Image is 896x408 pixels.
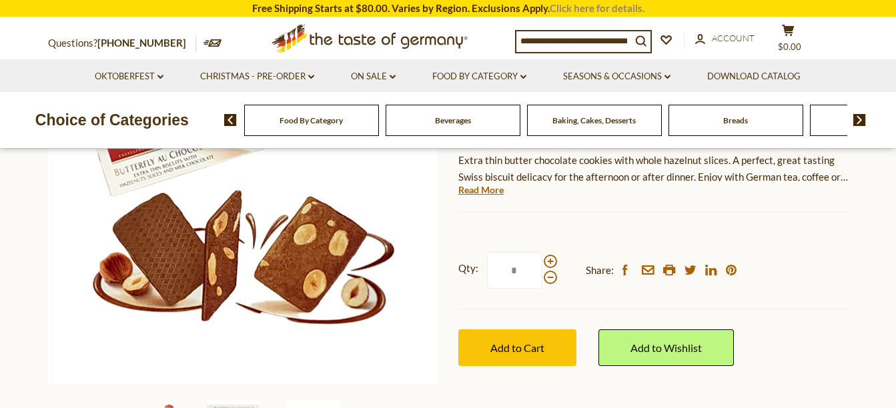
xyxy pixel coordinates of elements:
a: Oktoberfest [95,69,163,84]
input: Qty: [487,252,542,289]
a: Christmas - PRE-ORDER [200,69,314,84]
img: previous arrow [224,114,237,126]
a: Food By Category [280,115,343,125]
button: $0.00 [769,24,809,57]
a: Download Catalog [707,69,801,84]
p: Questions? [48,35,196,52]
a: Baking, Cakes, Desserts [552,115,636,125]
span: Share: [586,262,614,279]
img: next arrow [853,114,866,126]
a: Breads [723,115,748,125]
a: Click here for details. [550,2,644,14]
span: Add to Cart [490,341,544,354]
a: Account [695,31,755,46]
a: [PHONE_NUMBER] [97,37,186,49]
span: $0.00 [778,41,801,52]
button: Add to Cart [458,329,576,366]
a: On Sale [351,69,396,84]
strong: Qty: [458,260,478,277]
span: Account [712,33,755,43]
a: Food By Category [432,69,526,84]
a: Read More [458,183,504,197]
p: Extra thin butter chocolate cookies with whole hazelnut slices. A perfect, great tasting Swiss bi... [458,152,849,185]
a: Add to Wishlist [598,329,734,366]
a: Seasons & Occasions [563,69,670,84]
a: Beverages [435,115,471,125]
